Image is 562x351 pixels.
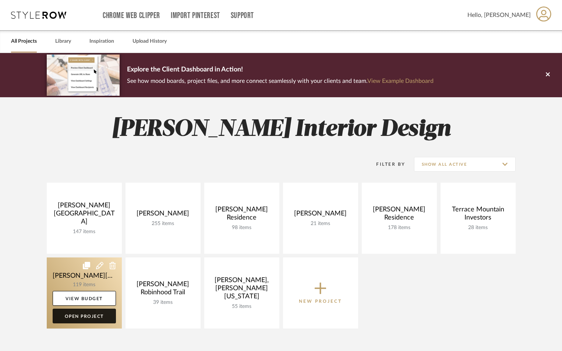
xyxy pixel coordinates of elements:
div: [PERSON_NAME], [PERSON_NAME] [US_STATE] [210,276,273,303]
a: Upload History [132,36,167,46]
span: Hello, [PERSON_NAME] [467,11,531,20]
div: [PERSON_NAME][GEOGRAPHIC_DATA] [53,201,116,229]
a: All Projects [11,36,37,46]
div: 55 items [210,303,273,310]
a: Library [55,36,71,46]
a: Open Project [53,309,116,323]
img: d5d033c5-7b12-40c2-a960-1ecee1989c38.png [47,55,120,95]
a: Import Pinterest [171,13,220,19]
div: Filter By [367,161,406,168]
div: [PERSON_NAME] [289,210,352,221]
a: View Budget [53,291,116,306]
div: 28 items [446,225,510,231]
a: View Example Dashboard [367,78,434,84]
h2: [PERSON_NAME] Interior Design [16,116,546,143]
p: New Project [299,298,342,305]
div: [PERSON_NAME] Residence [210,206,273,225]
div: [PERSON_NAME] Robinhood Trail [131,280,195,299]
div: 21 items [289,221,352,227]
div: [PERSON_NAME] Residence [368,206,431,225]
a: Chrome Web Clipper [103,13,160,19]
div: 178 items [368,225,431,231]
div: [PERSON_NAME] [131,210,195,221]
p: See how mood boards, project files, and more connect seamlessly with your clients and team. [127,76,434,86]
div: 98 items [210,225,273,231]
button: New Project [283,257,358,329]
div: 147 items [53,229,116,235]
div: Terrace Mountain Investors [446,206,510,225]
div: 39 items [131,299,195,306]
a: Inspiration [89,36,114,46]
a: Support [231,13,254,19]
div: 255 items [131,221,195,227]
p: Explore the Client Dashboard in Action! [127,64,434,76]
